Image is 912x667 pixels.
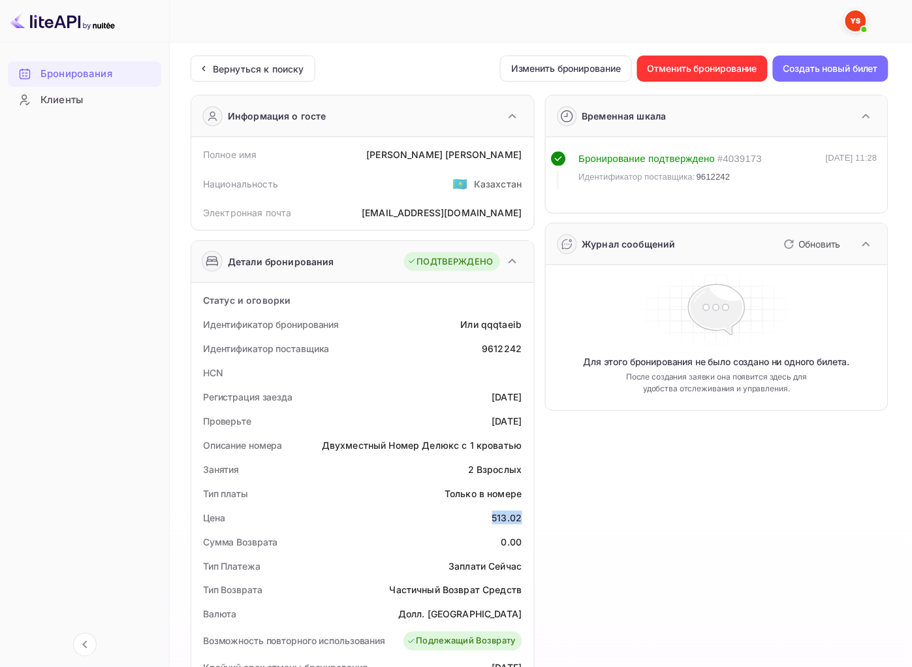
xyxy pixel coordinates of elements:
[452,172,467,195] span: США
[461,319,522,330] ya-tr-span: Или qqqtaeib
[625,371,808,395] ya-tr-span: После создания заявки она появится здесь для удобства отслеживания и управления.
[773,56,888,82] button: Создать новый билет
[203,415,251,427] ya-tr-span: Проверьте
[203,440,283,451] ya-tr-span: Описание номера
[798,238,841,250] ya-tr-span: Обновить
[203,512,225,523] ya-tr-span: Цена
[390,585,522,596] ya-tr-span: Частичный Возврат Средств
[10,10,115,31] img: Логотип LiteAPI
[228,109,326,123] ya-tr-span: Информация о госте
[417,635,516,648] ya-tr-span: Подлежащий Возврату
[648,61,757,76] ya-tr-span: Отменить бронирование
[501,535,522,549] div: 0.00
[398,609,522,620] ya-tr-span: Долл. [GEOGRAPHIC_DATA]
[203,343,330,354] ya-tr-span: Идентификатор поставщика
[203,636,385,647] ya-tr-span: Возможность повторного использования
[474,178,522,189] ya-tr-span: Казахстан
[203,609,236,620] ya-tr-span: Валюта
[511,61,621,76] ya-tr-span: Изменить бронирование
[203,295,291,306] ya-tr-span: Статус и оговорки
[468,464,522,475] ya-tr-span: 2 Взрослых
[203,178,278,189] ya-tr-span: Национальность
[8,88,161,113] div: Клиенты
[73,633,97,657] button: Свернуть навигацию
[362,207,522,218] ya-tr-span: [EMAIL_ADDRESS][DOMAIN_NAME]
[203,319,339,330] ya-tr-span: Идентификатор бронирования
[8,61,161,87] div: Бронирования
[8,61,161,86] a: Бронирования
[579,172,696,182] ya-tr-span: Идентификатор поставщика:
[482,342,522,355] div: 9612242
[203,536,278,547] ya-tr-span: Сумма Возврата
[203,561,260,572] ya-tr-span: Тип Платежа
[203,585,262,596] ya-tr-span: Тип Возврата
[203,149,257,160] ya-tr-span: Полное имя
[492,511,522,525] div: 513.02
[649,153,715,164] ya-tr-span: подтверждено
[776,234,846,255] button: Обновить
[203,464,239,475] ya-tr-span: Занятия
[322,440,522,451] ya-tr-span: Двухместный Номер Делюкс с 1 кроватью
[417,255,494,268] ya-tr-span: ПОДТВЕРЖДЕНО
[203,207,292,218] ya-tr-span: Электронная почта
[203,488,248,499] ya-tr-span: Тип платы
[845,10,866,31] img: Служба Поддержки Яндекса
[366,149,443,160] ya-tr-span: [PERSON_NAME]
[582,110,667,122] ya-tr-span: Временная шкала
[584,355,850,368] ya-tr-span: Для этого бронирования не было создано ни одного билета.
[717,152,762,167] div: # 4039173
[213,63,304,74] ya-tr-span: Вернуться к поиску
[579,153,646,164] ya-tr-span: Бронирование
[203,367,223,378] ya-tr-span: HCN
[445,488,522,499] ya-tr-span: Только в номере
[492,414,522,428] div: [DATE]
[8,88,161,112] a: Клиенты
[697,172,731,182] ya-tr-span: 9612242
[228,255,334,268] ya-tr-span: Детали бронирования
[40,93,83,108] ya-tr-span: Клиенты
[783,61,878,76] ya-tr-span: Создать новый билет
[826,153,877,163] ya-tr-span: [DATE] 11:28
[492,390,522,404] div: [DATE]
[203,391,292,402] ya-tr-span: Регистрация заезда
[452,176,467,191] ya-tr-span: 🇰🇿
[40,67,112,82] ya-tr-span: Бронирования
[637,56,768,82] button: Отменить бронирование
[446,149,522,160] ya-tr-span: [PERSON_NAME]
[448,561,522,572] ya-tr-span: Заплати Сейчас
[500,56,632,82] button: Изменить бронирование
[582,238,676,250] ya-tr-span: Журнал сообщений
